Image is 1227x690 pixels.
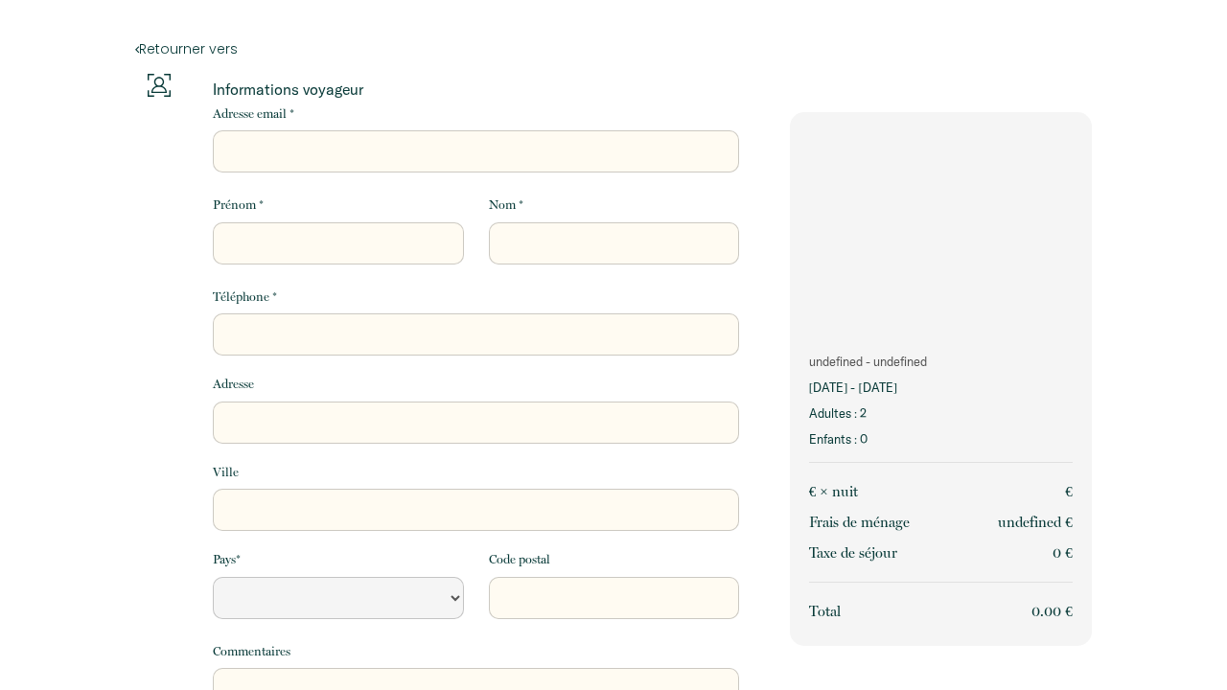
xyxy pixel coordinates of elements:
p: undefined - undefined [809,353,1073,371]
span: Total [809,603,841,620]
select: Default select example [213,577,463,619]
p: Informations voyageur [213,80,739,99]
label: Prénom * [213,195,264,215]
p: € × nuit [809,480,858,503]
label: Ville [213,463,239,482]
p: [DATE] - [DATE] [809,379,1073,397]
label: Code postal [489,550,550,569]
p: Enfants : 0 [809,430,1073,448]
p: € [1065,480,1073,503]
img: rental-image [790,112,1092,338]
img: guests-info [148,74,171,97]
span: 0.00 € [1031,603,1073,620]
label: Commentaires [213,642,290,661]
p: undefined € [998,511,1073,534]
label: Adresse [213,375,254,394]
label: Pays [213,550,241,569]
p: Frais de ménage [809,511,910,534]
p: 0 € [1053,541,1073,564]
label: Téléphone * [213,287,277,307]
label: Nom * [489,195,523,215]
label: Adresse email * [213,104,294,124]
a: Retourner vers [135,38,1092,59]
p: Adultes : 2 [809,404,1073,423]
p: Taxe de séjour [809,541,897,564]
